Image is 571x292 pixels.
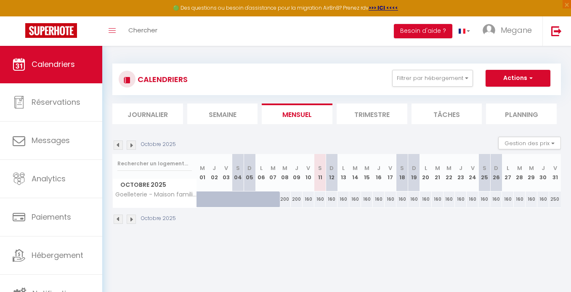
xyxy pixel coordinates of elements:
[122,16,164,46] a: Chercher
[32,59,75,69] span: Calendriers
[212,164,216,172] abbr: J
[232,154,244,191] th: 04
[498,137,561,149] button: Gestion des prix
[408,154,420,191] th: 19
[517,164,522,172] abbr: M
[141,215,176,223] p: Octobre 2025
[279,154,291,191] th: 08
[220,154,232,191] th: 03
[446,164,451,172] abbr: M
[369,4,398,11] a: >>> ICI <<<<
[486,104,557,124] li: Planning
[478,191,490,207] div: 160
[260,164,263,172] abbr: L
[318,164,322,172] abbr: S
[455,191,467,207] div: 160
[337,191,349,207] div: 160
[501,25,532,35] span: Megane
[514,154,526,191] th: 28
[291,191,303,207] div: 200
[396,154,408,191] th: 18
[502,191,514,207] div: 160
[483,24,495,37] img: ...
[432,191,444,207] div: 160
[476,16,542,46] a: ... Megane
[373,191,385,207] div: 160
[467,191,478,207] div: 160
[444,191,455,207] div: 160
[279,191,291,207] div: 200
[392,70,473,87] button: Filtrer par hébergement
[326,154,337,191] th: 12
[486,70,550,87] button: Actions
[255,154,267,191] th: 06
[267,154,279,191] th: 07
[432,154,444,191] th: 21
[271,164,276,172] abbr: M
[349,154,361,191] th: 14
[420,154,432,191] th: 20
[128,26,157,35] span: Chercher
[396,191,408,207] div: 160
[25,23,77,38] img: Super Booking
[408,191,420,207] div: 160
[377,164,380,172] abbr: J
[502,154,514,191] th: 27
[32,135,70,146] span: Messages
[114,191,198,198] span: Goelleterie - Maison familiale vue imprenable
[32,173,66,184] span: Analytics
[247,164,252,172] abbr: D
[112,104,183,124] li: Journalier
[361,191,373,207] div: 160
[490,191,502,207] div: 160
[337,104,407,124] li: Trimestre
[303,191,314,207] div: 160
[349,191,361,207] div: 160
[353,164,358,172] abbr: M
[425,164,427,172] abbr: L
[400,164,404,172] abbr: S
[244,154,255,191] th: 05
[326,191,337,207] div: 160
[526,154,537,191] th: 29
[549,154,561,191] th: 31
[342,164,345,172] abbr: L
[32,212,71,222] span: Paiements
[412,104,482,124] li: Tâches
[364,164,369,172] abbr: M
[314,191,326,207] div: 160
[471,164,475,172] abbr: V
[197,154,209,191] th: 01
[514,191,526,207] div: 160
[420,191,432,207] div: 160
[551,26,562,36] img: logout
[187,104,258,124] li: Semaine
[490,154,502,191] th: 26
[478,154,490,191] th: 25
[394,24,452,38] button: Besoin d'aide ?
[483,164,486,172] abbr: S
[135,70,188,89] h3: CALENDRIERS
[117,156,192,171] input: Rechercher un logement...
[549,191,561,207] div: 250
[32,97,80,107] span: Réservations
[455,154,467,191] th: 23
[113,179,197,191] span: Octobre 2025
[141,141,176,149] p: Octobre 2025
[373,154,385,191] th: 16
[467,154,478,191] th: 24
[224,164,228,172] abbr: V
[282,164,287,172] abbr: M
[537,191,549,207] div: 160
[388,164,392,172] abbr: V
[385,191,396,207] div: 160
[507,164,509,172] abbr: L
[553,164,557,172] abbr: V
[529,164,534,172] abbr: M
[435,164,440,172] abbr: M
[361,154,373,191] th: 15
[329,164,334,172] abbr: D
[306,164,310,172] abbr: V
[526,191,537,207] div: 160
